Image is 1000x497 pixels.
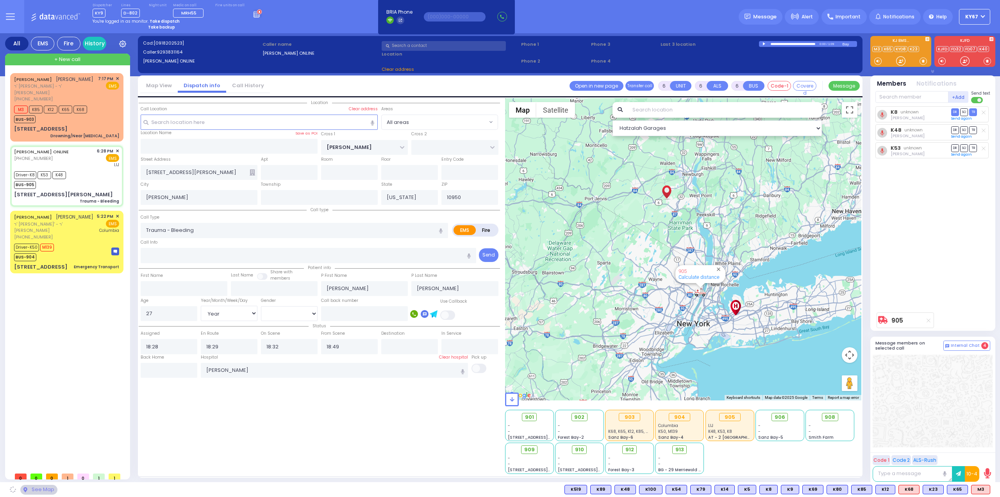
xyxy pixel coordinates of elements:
[508,461,510,467] span: -
[745,14,750,20] img: message.svg
[261,330,280,337] label: On Scene
[141,106,167,112] label: Call Location
[141,181,149,188] label: City
[14,83,95,96] span: ר' [PERSON_NAME] - ר' [PERSON_NAME]
[121,3,140,8] label: Lines
[842,102,857,118] button: Toggle fullscreen view
[521,58,588,65] span: Phone 2
[590,485,611,494] div: K89
[591,58,658,65] span: Phone 4
[827,485,848,494] div: BLS
[951,126,959,134] span: DR
[753,13,777,21] span: Message
[381,330,405,337] label: Destination
[608,429,652,434] span: K68, K65, K12, K85, M3
[851,485,872,494] div: BLS
[608,467,634,473] span: Forest Bay-3
[625,81,654,91] button: Transfer call
[558,423,560,429] span: -
[141,298,148,304] label: Age
[56,214,93,220] span: [PERSON_NAME]
[802,485,823,494] div: BLS
[558,467,632,473] span: [STREET_ADDRESS][PERSON_NAME]
[981,342,988,349] span: 4
[226,82,270,89] a: Call History
[30,474,42,479] span: 0
[965,466,979,482] button: 10-4
[809,434,834,440] span: Smith Farm
[507,390,533,400] a: Open this area in Google Maps (opens a new window)
[870,39,931,44] label: KJ EMS...
[570,81,623,91] a: Open in new page
[625,446,634,454] span: 912
[454,225,476,235] label: EMS
[141,214,159,221] label: Call Type
[106,82,119,90] span: EMS
[661,41,759,48] label: Last 3 location
[382,66,414,72] span: Clear address
[891,127,902,133] a: K48
[525,413,534,421] span: 901
[639,485,662,494] div: K100
[424,12,486,22] input: (000)000-00000
[307,207,332,213] span: Call type
[14,234,53,240] span: [PHONE_NUMBER]
[77,474,89,479] span: 0
[894,46,907,52] a: KYD8
[14,253,36,261] span: BUS-904
[31,37,54,50] div: EMS
[99,228,119,233] span: Columbia
[14,171,36,179] span: Driver-K8
[411,273,437,279] label: P Last Name
[387,118,409,126] span: All areas
[658,429,678,434] span: K50, M139
[558,434,584,440] span: Forest Bay-2
[781,485,799,494] div: BLS
[707,81,728,91] button: ALS
[658,434,684,440] span: Sanz Bay-4
[508,467,582,473] span: [STREET_ADDRESS][PERSON_NAME]
[143,58,260,65] label: [PERSON_NAME] ONLINE
[475,225,497,235] label: Fire
[819,39,826,48] div: 0:00
[951,116,972,121] a: Send again
[382,51,518,57] label: Location
[575,446,584,454] span: 910
[842,375,857,391] button: Drag Pegman onto the map to open Street View
[106,154,119,162] span: EMS
[971,485,990,494] div: M3
[14,244,39,251] span: Driver-K50
[947,485,968,494] div: BLS
[73,106,87,113] span: K68
[440,298,467,305] label: Use Callback
[201,363,468,378] input: Search hospital
[826,39,828,48] div: /
[508,455,510,461] span: -
[912,455,937,465] button: ALS-Rush
[411,131,427,137] label: Cross 2
[307,100,332,106] span: Location
[708,429,732,434] span: K48, K53, K8
[508,434,582,440] span: [STREET_ADDRESS][PERSON_NAME]
[969,144,977,152] span: TR
[215,3,245,8] label: Fire units on call
[14,125,68,133] div: [STREET_ADDRESS]
[827,485,848,494] div: K80
[83,37,106,50] a: History
[951,144,959,152] span: DR
[14,221,94,234] span: ר' [PERSON_NAME]' - ר' [PERSON_NAME]
[900,109,919,115] span: unknown
[57,37,80,50] div: Fire
[14,181,36,189] span: BUS-905
[558,455,560,461] span: -
[201,298,257,304] div: Year/Month/Week/Day
[971,90,990,96] span: Send text
[943,341,990,351] button: Internal Chat 4
[295,131,318,136] label: Save as POI
[971,485,990,494] div: ALS
[173,3,206,8] label: Medic on call
[608,455,611,461] span: -
[321,298,358,304] label: Call back number
[44,106,57,113] span: K12
[758,429,761,434] span: -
